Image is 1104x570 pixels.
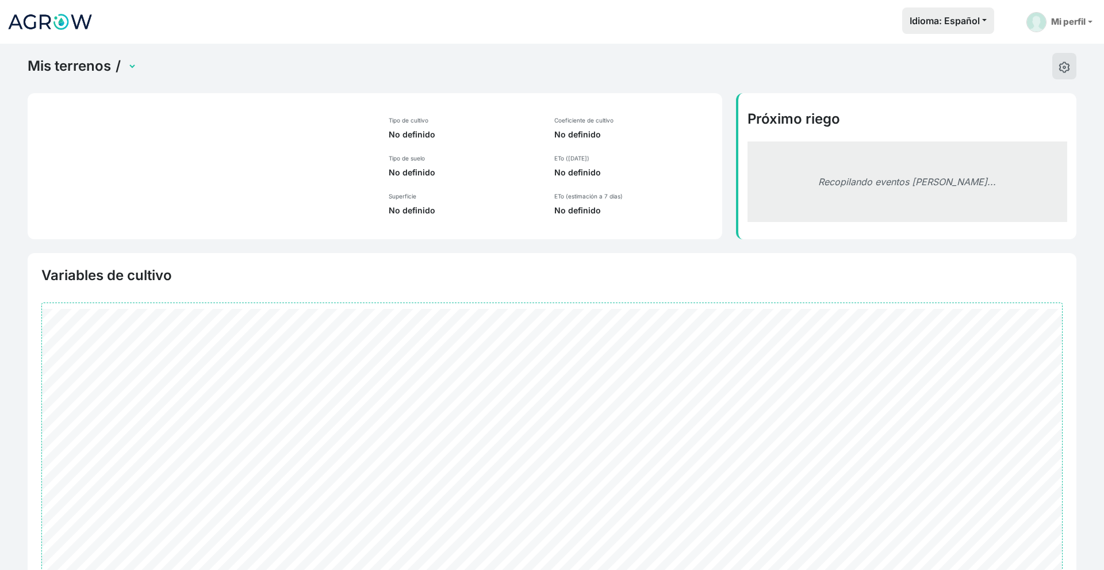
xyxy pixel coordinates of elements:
[554,116,713,124] p: Coeficiente de cultivo
[1026,12,1046,32] img: User
[389,205,540,216] p: No definido
[554,192,713,200] p: ETo (estimación a 7 días)
[389,129,540,140] p: No definido
[125,58,137,75] select: Terrain Selector
[28,58,111,75] a: Mis terrenos
[747,110,1067,128] h4: Próximo riego
[389,116,540,124] p: Tipo de cultivo
[554,154,713,162] p: ETo ([DATE])
[554,167,713,178] p: No definido
[7,7,93,36] img: Agrow Analytics
[41,267,172,284] h4: Variables de cultivo
[116,58,121,75] span: /
[389,192,540,200] p: Superficie
[1022,7,1097,37] a: Mi perfil
[902,7,994,34] button: Idioma: Español
[389,154,540,162] p: Tipo de suelo
[389,167,540,178] p: No definido
[554,129,713,140] p: No definido
[554,205,713,216] p: No definido
[818,176,996,188] em: Recopilando eventos [PERSON_NAME]...
[1059,62,1070,73] img: edit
